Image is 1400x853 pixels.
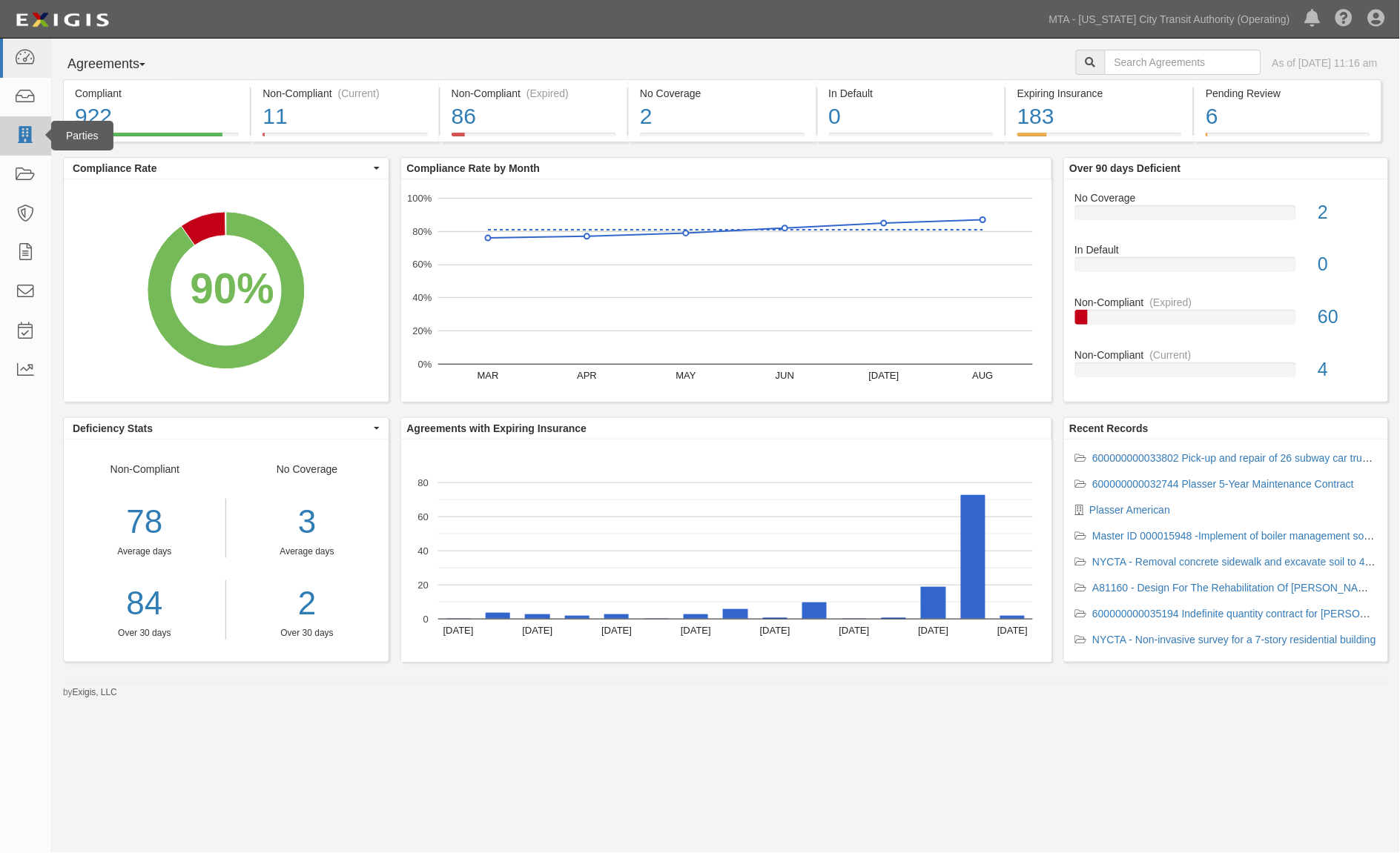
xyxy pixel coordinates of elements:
text: 40% [412,292,432,303]
a: Expiring Insurance183 [1006,133,1193,145]
div: Non-Compliant [1064,348,1389,362]
b: Recent Records [1070,422,1149,434]
div: Compliant [75,86,239,101]
div: 2 [1307,199,1388,226]
div: Non-Compliant [64,462,226,640]
div: 60 [1307,304,1388,331]
div: No Coverage [226,462,389,640]
text: MAY [676,370,696,381]
a: NYCTA - Non-invasive survey for a 7-story residential building [1093,634,1377,645]
div: (Expired) [1150,295,1192,310]
text: [DATE] [868,370,899,381]
div: 78 [64,499,225,545]
text: [DATE] [918,625,948,636]
div: No Coverage [640,86,805,101]
b: Compliance Rate by Month [407,162,541,174]
svg: A chart. [64,179,389,402]
span: Compliance Rate [73,161,370,176]
a: Pending Review6 [1195,133,1381,145]
div: No Coverage [1064,190,1389,205]
text: 0% [417,359,432,370]
svg: A chart. [401,439,1051,662]
div: 3 [237,499,377,545]
text: 60% [412,259,432,270]
div: 0 [829,101,994,133]
a: Plasser American [1090,504,1171,516]
text: 20 [417,580,428,591]
a: Non-Compliant(Current)4 [1075,348,1378,389]
text: [DATE] [759,625,790,636]
div: 11 [262,101,427,133]
div: Non-Compliant (Expired) [452,86,616,101]
b: Over 90 days Deficient [1070,162,1181,174]
a: 2 [237,580,377,627]
svg: A chart. [401,179,1051,402]
text: [DATE] [601,625,632,636]
div: Average days [237,545,377,558]
text: 60 [417,511,428,522]
text: [DATE] [522,625,552,636]
a: In Default0 [1075,242,1378,295]
span: Deficiency Stats [73,421,370,436]
div: 90% [190,259,274,319]
a: 84 [64,580,225,627]
text: APR [577,370,597,381]
input: Search Agreements [1105,50,1261,75]
a: Exigis, LLC [73,687,117,697]
div: Pending Review [1206,86,1370,101]
div: Over 30 days [64,627,225,640]
div: (Current) [338,86,380,101]
img: logo-5460c22ac91f19d4615b14bd174203de0afe785f0fc80cf4dbbc73dc1793850b.png [11,7,113,33]
div: 6 [1206,101,1370,133]
a: Non-Compliant(Expired)86 [440,133,627,145]
a: Non-Compliant(Expired)60 [1075,295,1378,348]
a: Non-Compliant(Current)11 [251,133,438,145]
text: [DATE] [839,625,869,636]
text: 40 [417,545,428,557]
text: [DATE] [443,625,473,636]
div: Parties [51,121,113,150]
text: [DATE] [997,625,1028,636]
div: In Default [829,86,994,101]
a: No Coverage2 [1075,190,1378,243]
div: 183 [1017,101,1182,133]
text: JUN [776,370,794,381]
div: Expiring Insurance [1017,86,1182,101]
button: Compliance Rate [64,158,389,179]
div: 2 [640,101,805,133]
text: AUG [972,370,993,381]
text: 100% [407,193,432,204]
div: Non-Compliant [1064,295,1389,310]
button: Deficiency Stats [64,418,389,439]
div: 0 [1307,251,1388,278]
text: 0 [423,614,428,625]
a: MTA - [US_STATE] City Transit Authority (Operating) [1042,4,1298,34]
div: As of [DATE] 11:16 am [1272,56,1378,70]
div: Over 30 days [237,627,377,640]
text: 80% [412,226,432,237]
b: Agreements with Expiring Insurance [407,422,587,434]
div: 922 [75,101,239,133]
a: In Default0 [818,133,1005,145]
i: Help Center - Complianz [1335,10,1353,28]
a: 600000000032744 Plasser 5-Year Maintenance Contract [1093,478,1355,490]
div: In Default [1064,242,1389,257]
small: by [63,686,117,699]
text: 80 [417,477,428,488]
button: Agreements [63,50,174,79]
div: (Expired) [526,86,569,101]
div: 86 [452,101,616,133]
a: No Coverage2 [629,133,816,145]
div: Average days [64,545,225,558]
text: 20% [412,325,432,336]
div: 4 [1307,356,1388,383]
a: Compliant922 [63,133,250,145]
div: Non-Compliant (Current) [262,86,427,101]
text: MAR [477,370,498,381]
div: (Current) [1150,348,1192,362]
